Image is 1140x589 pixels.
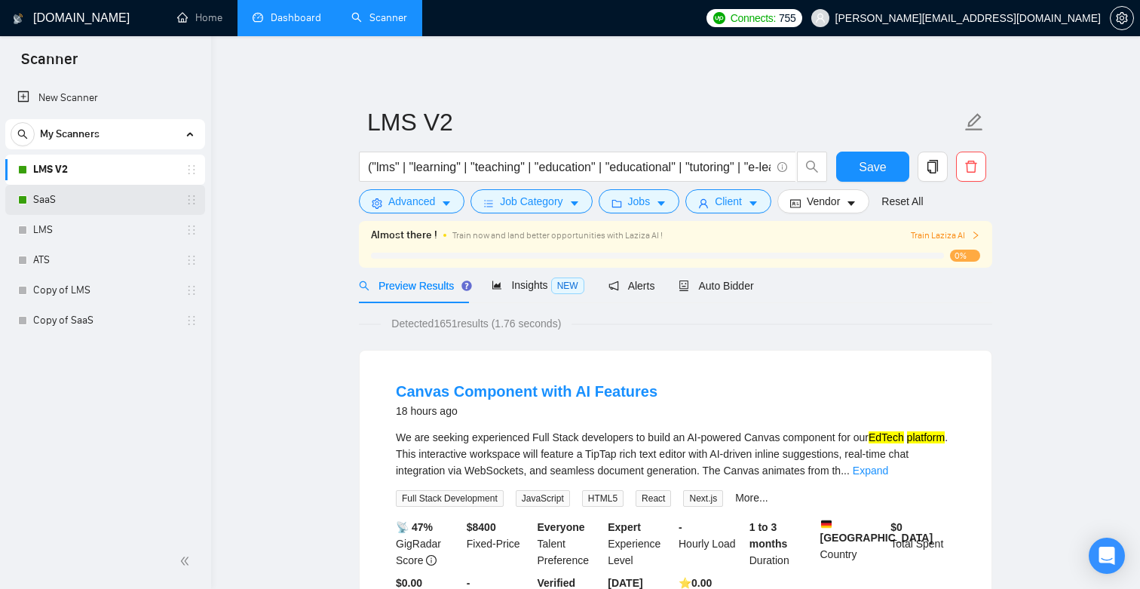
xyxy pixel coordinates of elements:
span: edit [964,112,984,132]
b: 1 to 3 months [749,521,788,550]
a: searchScanner [351,11,407,24]
span: search [798,160,826,173]
span: holder [185,164,198,176]
span: caret-down [846,198,857,209]
a: LMS V2 [33,155,176,185]
input: Search Freelance Jobs... [368,158,771,176]
span: Almost there ! [371,227,437,244]
span: ... [841,465,850,477]
span: Client [715,193,742,210]
a: SaaS [33,185,176,215]
span: holder [185,314,198,327]
span: Auto Bidder [679,280,753,292]
span: robot [679,281,689,291]
b: Expert [608,521,641,533]
a: Copy of LMS [33,275,176,305]
b: [GEOGRAPHIC_DATA] [820,519,933,544]
span: 755 [779,10,795,26]
span: info-circle [426,555,437,566]
b: 📡 47% [396,521,433,533]
mark: platform [907,431,945,443]
button: userClientcaret-down [685,189,771,213]
span: Vendor [807,193,840,210]
button: copy [918,152,948,182]
b: ⭐️ 0.00 [679,577,712,589]
span: caret-down [441,198,452,209]
li: My Scanners [5,119,205,336]
b: Verified [538,577,576,589]
div: Hourly Load [676,519,746,569]
div: Country [817,519,888,569]
span: Insights [492,279,584,291]
button: search [11,122,35,146]
span: Full Stack Development [396,490,504,507]
span: Next.js [683,490,723,507]
div: Open Intercom Messenger [1089,538,1125,574]
span: Detected 1651 results (1.76 seconds) [381,315,572,332]
div: 18 hours ago [396,402,657,420]
span: idcard [790,198,801,209]
span: holder [185,194,198,206]
span: area-chart [492,280,502,290]
button: Save [836,152,909,182]
span: Scanner [9,48,90,80]
span: search [359,281,369,291]
input: Scanner name... [367,103,961,141]
span: caret-down [748,198,758,209]
a: Canvas Component with AI Features [396,383,657,400]
a: homeHome [177,11,222,24]
span: 0% [950,250,980,262]
span: right [971,231,980,240]
span: React [636,490,671,507]
span: user [815,13,826,23]
span: holder [185,254,198,266]
img: 🇩🇪 [821,519,832,529]
span: bars [483,198,494,209]
a: Expand [853,465,888,477]
button: search [797,152,827,182]
span: caret-down [569,198,580,209]
div: Fixed-Price [464,519,535,569]
span: setting [372,198,382,209]
div: Experience Level [605,519,676,569]
button: delete [956,152,986,182]
span: double-left [179,554,195,569]
b: $ 8400 [467,521,496,533]
span: NEW [551,278,584,294]
span: folder [611,198,622,209]
span: My Scanners [40,119,100,149]
li: New Scanner [5,83,205,113]
span: delete [957,160,985,173]
div: Tooltip anchor [460,279,473,293]
img: logo [13,7,23,31]
a: ATS [33,245,176,275]
span: notification [608,281,619,291]
div: Total Spent [887,519,958,569]
a: LMS [33,215,176,245]
span: holder [185,284,198,296]
span: Train Laziza AI [911,229,980,243]
span: Alerts [608,280,655,292]
span: copy [918,160,947,173]
div: Talent Preference [535,519,605,569]
button: settingAdvancedcaret-down [359,189,464,213]
span: HTML5 [582,490,624,507]
span: Connects: [731,10,776,26]
span: Save [859,158,886,176]
b: - [679,521,682,533]
b: Everyone [538,521,585,533]
span: Job Category [500,193,562,210]
div: We are seeking experienced Full Stack developers to build an AI-powered Canvas component for our ... [396,429,955,479]
span: Jobs [628,193,651,210]
a: More... [735,492,768,504]
span: user [698,198,709,209]
div: GigRadar Score [393,519,464,569]
img: upwork-logo.png [713,12,725,24]
a: Copy of SaaS [33,305,176,336]
button: idcardVendorcaret-down [777,189,869,213]
span: caret-down [656,198,667,209]
b: [DATE] [608,577,642,589]
span: JavaScript [516,490,570,507]
mark: EdTech [869,431,904,443]
span: Advanced [388,193,435,210]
